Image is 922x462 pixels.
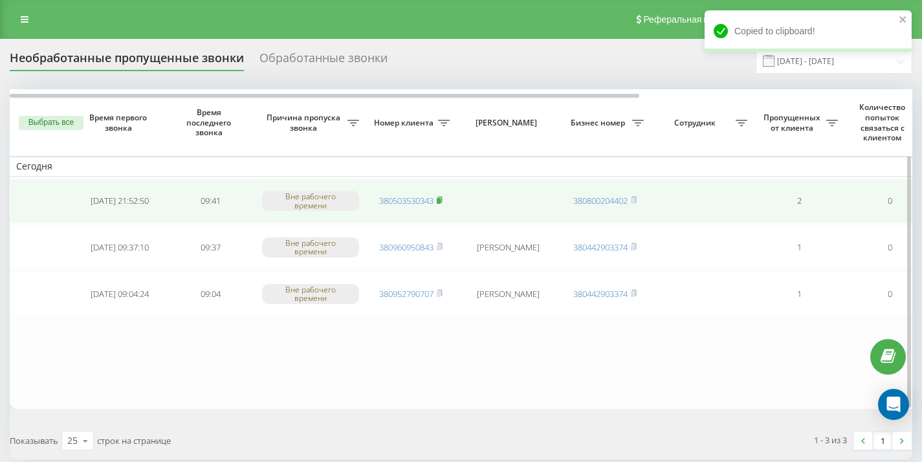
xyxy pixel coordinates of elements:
[74,272,165,316] td: [DATE] 09:04:24
[456,272,560,316] td: [PERSON_NAME]
[754,272,844,316] td: 1
[851,102,917,142] span: Количество попыток связаться с клиентом
[873,432,892,450] a: 1
[10,51,244,71] div: Необработанные пропущенные звонки
[74,179,165,223] td: [DATE] 21:52:50
[19,116,83,130] button: Выбрать все
[878,389,909,420] div: Open Intercom Messenger
[10,435,58,446] span: Показывать
[262,113,347,133] span: Причина пропуска звонка
[657,118,736,128] span: Сотрудник
[165,179,256,223] td: 09:41
[165,272,256,316] td: 09:04
[754,179,844,223] td: 2
[456,226,560,270] td: [PERSON_NAME]
[814,434,847,446] div: 1 - 3 из 3
[899,14,908,27] button: close
[573,288,628,300] a: 380442903374
[262,284,359,303] div: Вне рабочего времени
[573,195,628,206] a: 380800204402
[566,118,632,128] span: Бизнес номер
[705,10,912,52] div: Copied to clipboard!
[760,113,826,133] span: Пропущенных от клиента
[165,226,256,270] td: 09:37
[262,191,359,210] div: Вне рабочего времени
[67,434,78,447] div: 25
[74,226,165,270] td: [DATE] 09:37:10
[467,118,549,128] span: [PERSON_NAME]
[573,241,628,253] a: 380442903374
[379,195,434,206] a: 380503530343
[97,435,171,446] span: строк на странице
[259,51,388,71] div: Обработанные звонки
[372,118,438,128] span: Номер клиента
[262,237,359,257] div: Вне рабочего времени
[379,241,434,253] a: 380960950843
[85,113,155,133] span: Время первого звонка
[175,107,245,138] span: Время последнего звонка
[643,14,749,25] span: Реферальная программа
[379,288,434,300] a: 380952790707
[754,226,844,270] td: 1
